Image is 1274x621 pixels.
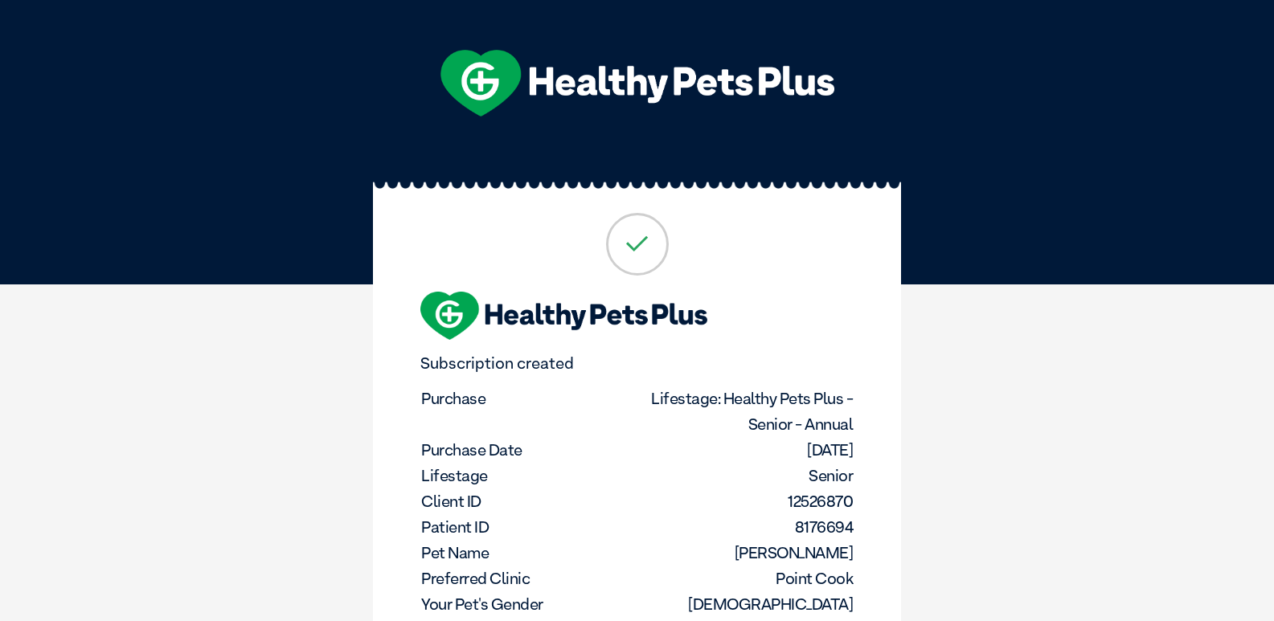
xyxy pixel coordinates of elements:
[420,292,707,340] img: hpp-logo
[639,591,854,617] dd: [DEMOGRAPHIC_DATA]
[639,514,854,540] dd: 8176694
[421,540,636,566] dt: Pet Name
[440,50,834,116] img: hpp-logo-landscape-green-white.png
[421,591,636,617] dt: Your pet's gender
[420,354,854,373] p: Subscription created
[421,488,636,514] dt: Client ID
[639,540,854,566] dd: [PERSON_NAME]
[421,437,636,463] dt: Purchase Date
[639,488,854,514] dd: 12526870
[421,386,636,411] dt: Purchase
[421,566,636,591] dt: Preferred Clinic
[639,386,854,437] dd: Lifestage: Healthy Pets Plus - Senior - Annual
[421,463,636,488] dt: Lifestage
[639,463,854,488] dd: Senior
[421,514,636,540] dt: Patient ID
[639,566,854,591] dd: Point Cook
[639,437,854,463] dd: [DATE]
